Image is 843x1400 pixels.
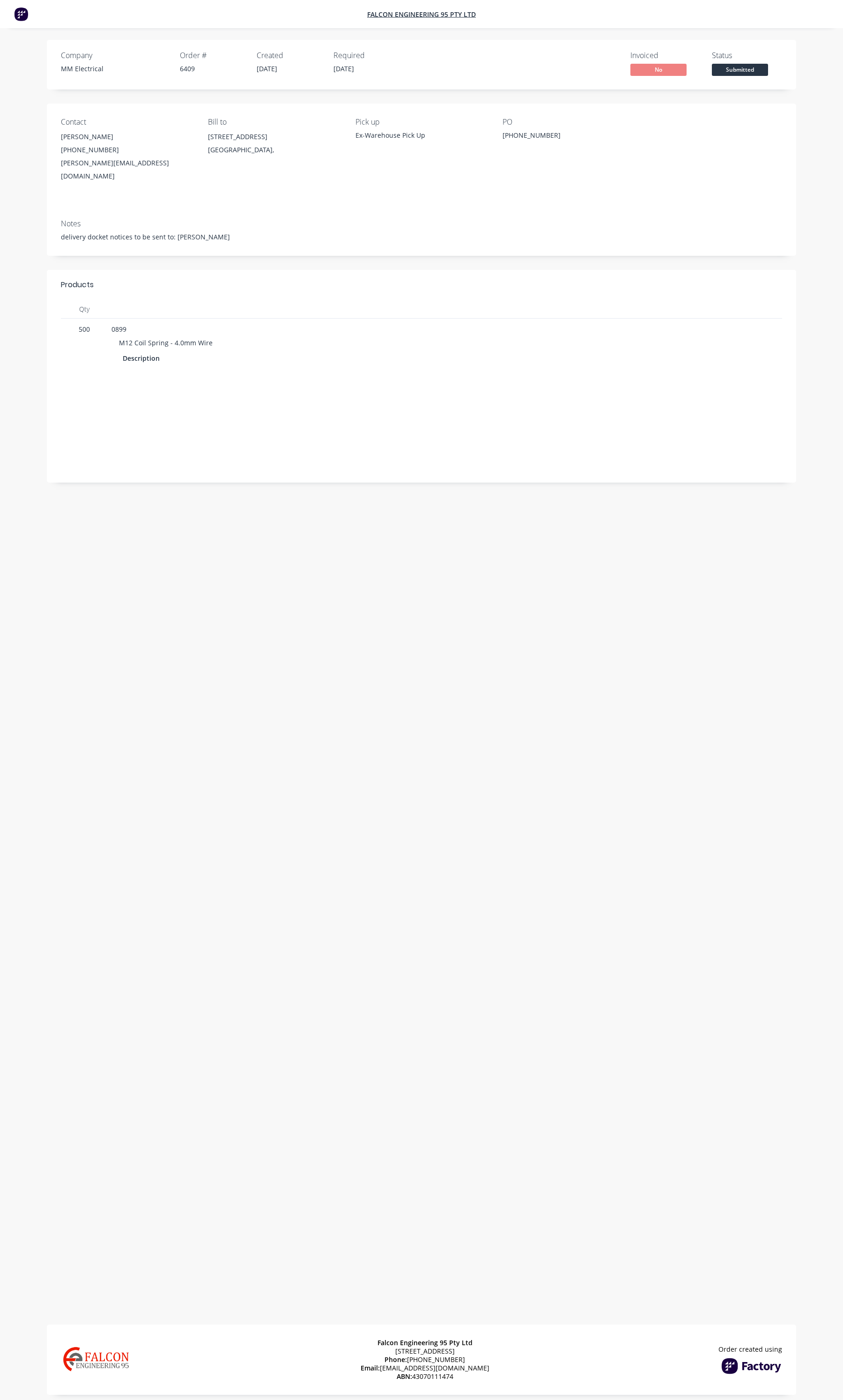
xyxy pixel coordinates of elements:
div: MM Electrical [61,64,169,74]
img: Factory [14,7,28,21]
div: Bill to [208,118,340,127]
div: PO [503,118,635,127]
div: Notes [61,219,782,228]
span: Submitted [712,64,768,75]
div: [PHONE_NUMBER] [61,143,193,156]
div: Contact [61,118,193,127]
div: Status [712,51,782,60]
span: ABN: [397,1372,412,1381]
div: Company [61,51,169,60]
span: 500 [65,324,104,334]
div: Required [333,51,399,60]
span: M12 Coil Spring - 4.0mm Wire [119,338,213,347]
span: 0899 [111,325,126,334]
span: [DATE] [257,64,277,73]
div: [PERSON_NAME][EMAIL_ADDRESS][DOMAIN_NAME] [61,156,193,183]
div: [PHONE_NUMBER] [503,130,620,143]
span: Order created using [718,1345,782,1354]
div: Pick up [355,118,488,127]
span: [DATE] [333,64,354,73]
div: Order # [180,51,245,60]
a: Falcon Engineering 95 Pty Ltd [367,10,476,19]
div: [STREET_ADDRESS] [208,130,340,143]
img: Factory Logo [721,1358,782,1374]
div: [STREET_ADDRESS][GEOGRAPHIC_DATA], [208,130,340,160]
div: Invoiced [630,51,701,60]
span: Falcon Engineering 95 Pty Ltd [377,1338,473,1347]
span: Phone: [385,1355,407,1364]
div: Ex-Warehouse Pick Up [355,130,488,140]
span: Email: [361,1363,380,1372]
div: [PERSON_NAME][PHONE_NUMBER][PERSON_NAME][EMAIL_ADDRESS][DOMAIN_NAME] [61,130,193,183]
span: [STREET_ADDRESS] [395,1347,455,1355]
div: Products [61,279,94,290]
span: No [630,64,687,75]
span: 43070111474 [397,1372,453,1381]
a: [EMAIL_ADDRESS][DOMAIN_NAME] [380,1363,489,1372]
img: Company Logo [61,1332,131,1387]
span: [PHONE_NUMBER] [385,1355,465,1364]
div: delivery docket notices to be sent to: [PERSON_NAME] [61,232,782,242]
div: 6409 [180,64,245,74]
div: Description [123,351,163,365]
div: [PERSON_NAME] [61,130,193,143]
div: [GEOGRAPHIC_DATA], [208,143,340,156]
div: Created [257,51,322,60]
div: Qty [61,300,108,319]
